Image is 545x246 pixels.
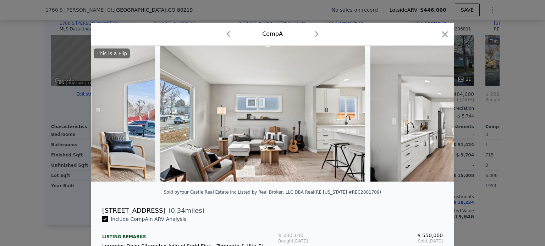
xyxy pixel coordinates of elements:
[278,233,303,238] span: $ 330,100
[238,190,381,195] div: Listed by Real Broker, LLC DBA Real (RE [US_STATE] #REC2801709)
[108,216,189,222] span: Include Comp A in ARV Analysis
[333,238,443,244] span: Sold [DATE]
[164,190,238,195] div: Sold by Your Castle Real Estate Inc .
[102,228,267,240] div: Listing remarks
[160,46,365,182] img: Property Img
[165,206,204,216] span: ( miles)
[262,30,283,38] div: Comp A
[94,48,130,58] div: This is a Flip
[278,238,333,244] div: [DATE]
[102,206,165,216] div: [STREET_ADDRESS]
[418,233,443,238] span: $ 550,000
[278,238,293,244] span: Bought
[171,207,185,214] span: 0.34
